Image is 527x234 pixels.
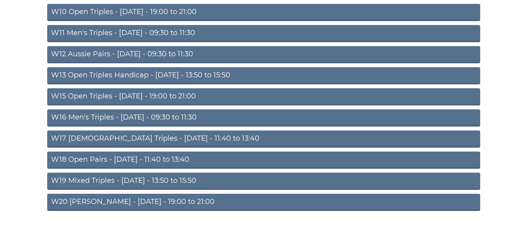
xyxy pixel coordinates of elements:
a: W10 Open Triples - [DATE] - 19:00 to 21:00 [47,4,480,21]
a: W12 Aussie Pairs - [DATE] - 09:30 to 11:30 [47,46,480,63]
a: W18 Open Pairs - [DATE] - 11:40 to 13:40 [47,152,480,169]
a: W11 Men's Triples - [DATE] - 09:30 to 11:30 [47,25,480,42]
a: W16 Men's Triples - [DATE] - 09:30 to 11:30 [47,109,480,127]
a: W19 Mixed Triples - [DATE] - 13:50 to 15:50 [47,173,480,190]
a: W20 [PERSON_NAME] - [DATE] - 19:00 to 21:00 [47,194,480,211]
a: W15 Open Triples - [DATE] - 19:00 to 21:00 [47,88,480,105]
a: W17 [DEMOGRAPHIC_DATA] Triples - [DATE] - 11:40 to 13:40 [47,130,480,148]
a: W13 Open Triples Handicap - [DATE] - 13:50 to 15:50 [47,67,480,84]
